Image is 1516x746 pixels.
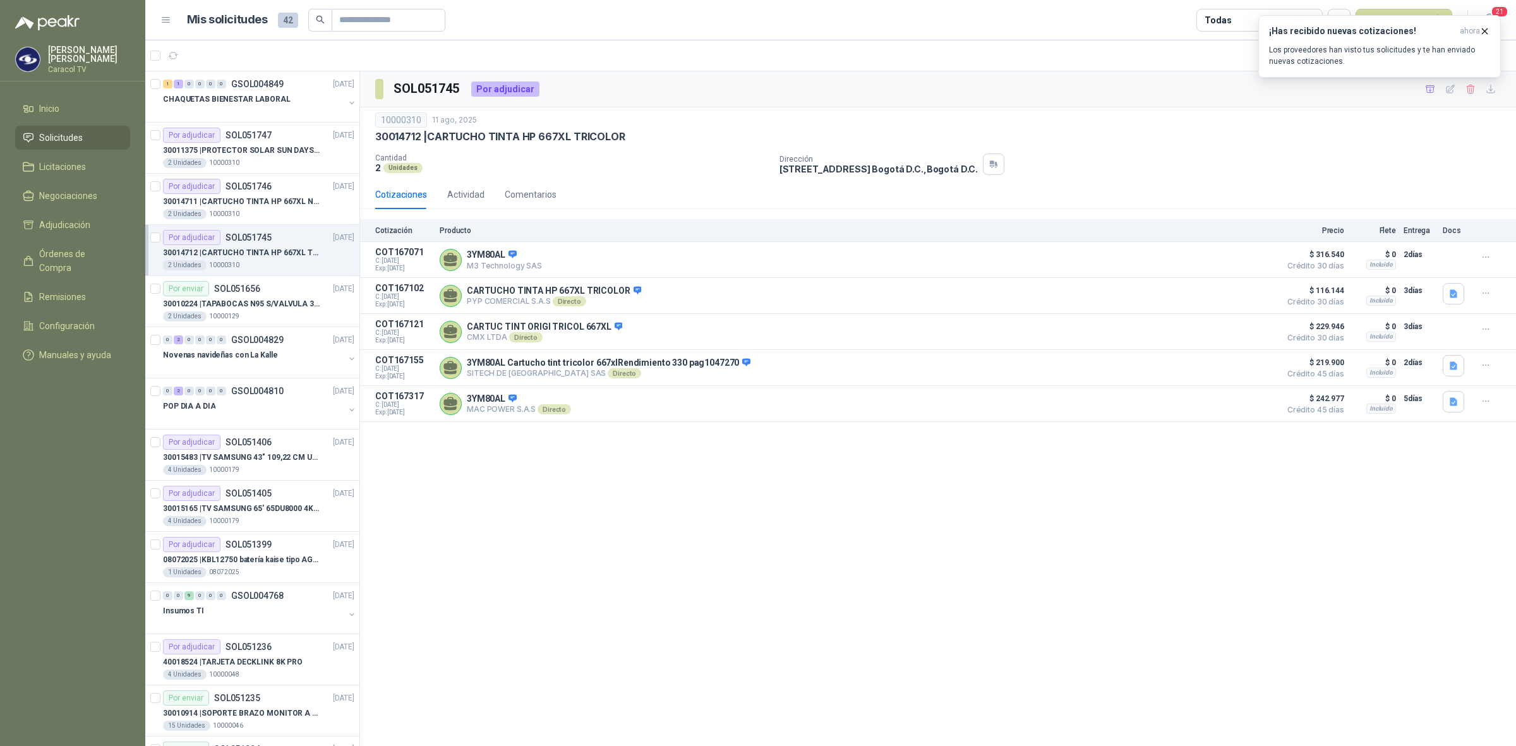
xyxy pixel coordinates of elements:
[394,79,461,99] h3: SOL051745
[48,66,130,73] p: Caracol TV
[440,226,1273,235] p: Producto
[316,15,325,24] span: search
[217,80,226,88] div: 0
[333,232,354,244] p: [DATE]
[333,692,354,704] p: [DATE]
[779,164,978,174] p: [STREET_ADDRESS] Bogotá D.C. , Bogotá D.C.
[1269,44,1490,67] p: Los proveedores han visto tus solicitudes y te han enviado nuevas cotizaciones.
[48,45,130,63] p: [PERSON_NAME] [PERSON_NAME]
[1352,391,1396,406] p: $ 0
[1404,355,1435,370] p: 2 días
[1404,283,1435,298] p: 3 días
[1281,226,1344,235] p: Precio
[375,188,427,202] div: Cotizaciones
[375,283,432,293] p: COT167102
[375,355,432,365] p: COT167155
[467,250,542,261] p: 3YM80AL
[15,343,130,367] a: Manuales y ayuda
[195,80,205,88] div: 0
[184,80,194,88] div: 0
[471,81,539,97] div: Por adjudicar
[375,226,432,235] p: Cotización
[1281,247,1344,262] span: $ 316.540
[206,387,215,395] div: 0
[217,591,226,600] div: 0
[39,247,118,275] span: Órdenes de Compra
[39,189,97,203] span: Negociaciones
[467,404,571,414] p: MAC POWER S.A.S
[375,401,432,409] span: C: [DATE]
[333,334,354,346] p: [DATE]
[39,348,111,362] span: Manuales y ayuda
[209,260,239,270] p: 10000310
[163,387,172,395] div: 0
[163,435,220,450] div: Por adjudicar
[375,247,432,257] p: COT167071
[195,387,205,395] div: 0
[15,126,130,150] a: Solicitudes
[209,209,239,219] p: 10000310
[1366,260,1396,270] div: Incluido
[195,335,205,344] div: 0
[467,296,641,306] p: PYP COMERCIAL S.A.S
[163,537,220,552] div: Por adjudicar
[333,641,354,653] p: [DATE]
[333,283,354,295] p: [DATE]
[375,319,432,329] p: COT167121
[1366,404,1396,414] div: Incluido
[1404,319,1435,334] p: 3 días
[1352,283,1396,298] p: $ 0
[231,335,284,344] p: GSOL004829
[1366,368,1396,378] div: Incluido
[467,332,622,342] p: CMX LTDA
[226,233,272,242] p: SOL051745
[209,465,239,475] p: 10000179
[1281,283,1344,298] span: $ 116.144
[163,93,291,105] p: CHAQUETAS BIENESTAR LABORAL
[333,539,354,551] p: [DATE]
[163,591,172,600] div: 0
[39,131,83,145] span: Solicitudes
[231,387,284,395] p: GSOL004810
[39,160,86,174] span: Licitaciones
[1352,226,1396,235] p: Flete
[217,387,226,395] div: 0
[1443,226,1468,235] p: Docs
[1352,355,1396,370] p: $ 0
[163,690,209,706] div: Por enviar
[163,567,207,577] div: 1 Unidades
[375,301,432,308] span: Exp: [DATE]
[163,76,357,117] a: 1 1 0 0 0 0 GSOL004849[DATE] CHAQUETAS BIENESTAR LABORAL
[209,567,239,577] p: 08072025
[1478,9,1501,32] button: 21
[163,670,207,680] div: 4 Unidades
[375,257,432,265] span: C: [DATE]
[163,230,220,245] div: Por adjudicar
[174,591,183,600] div: 0
[333,590,354,602] p: [DATE]
[1281,334,1344,342] span: Crédito 30 días
[608,368,641,378] div: Directo
[184,387,194,395] div: 0
[184,335,194,344] div: 0
[184,591,194,600] div: 9
[231,80,284,88] p: GSOL004849
[467,394,571,405] p: 3YM80AL
[163,656,303,668] p: 40018524 | TARJETA DECKLINK 8K PRO
[209,670,239,680] p: 10000048
[163,158,207,168] div: 2 Unidades
[145,123,359,174] a: Por adjudicarSOL051747[DATE] 30011375 |PROTECTOR SOLAR SUN DAYS LOCION FPS 50 CAJA X 24 UN2 Unida...
[432,114,477,126] p: 11 ago, 2025
[163,486,220,501] div: Por adjudicar
[447,188,484,202] div: Actividad
[209,158,239,168] p: 10000310
[1281,262,1344,270] span: Crédito 30 días
[505,188,556,202] div: Comentarios
[187,11,268,29] h1: Mis solicitudes
[226,642,272,651] p: SOL051236
[467,322,622,333] p: CARTUC TINT ORIGI TRICOL 667XL
[163,247,320,259] p: 30014712 | CARTUCHO TINTA HP 667XL TRICOLOR
[1460,26,1480,37] span: ahora
[214,284,260,293] p: SOL051656
[39,102,59,116] span: Inicio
